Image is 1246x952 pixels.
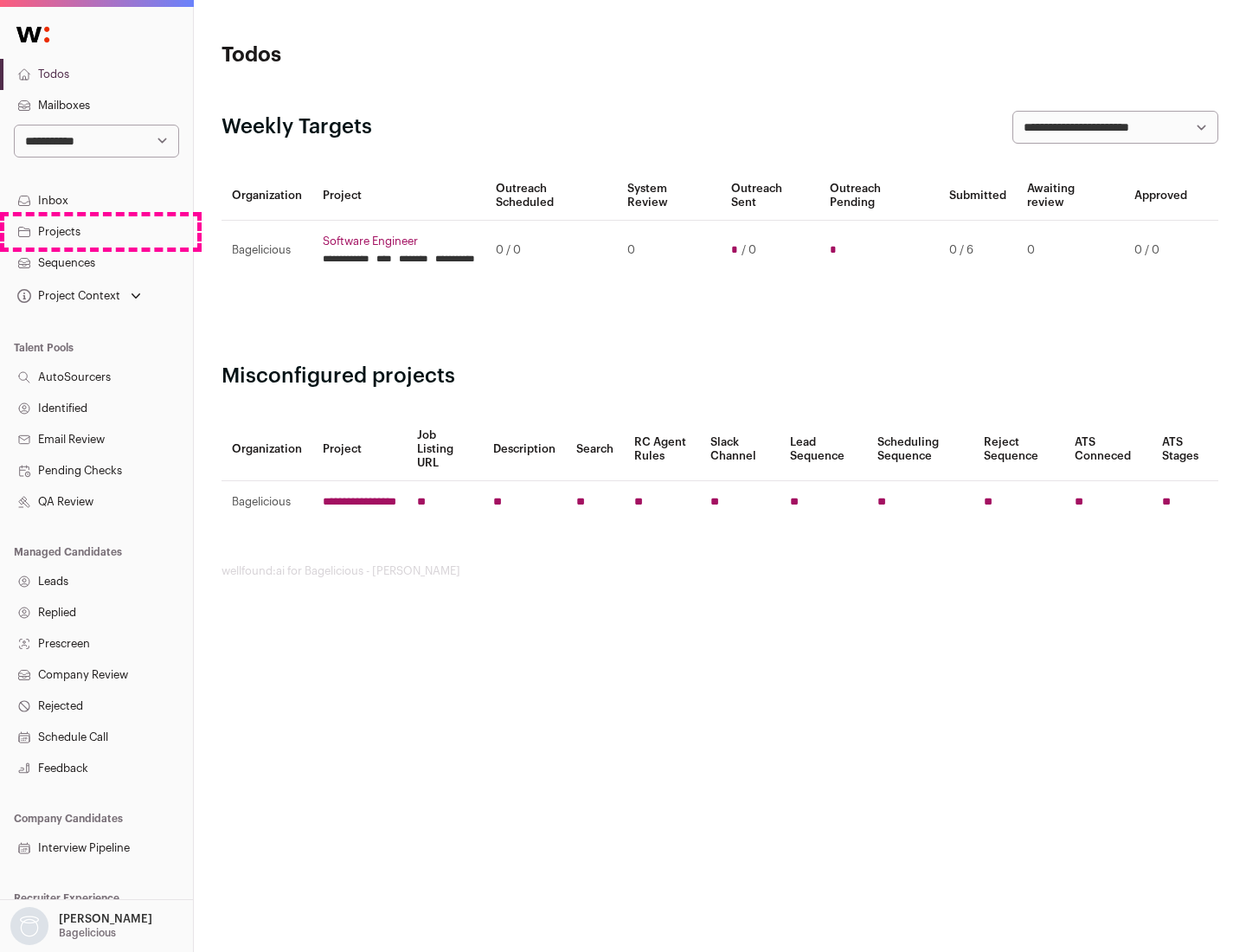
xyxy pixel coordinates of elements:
div: Project Context [14,289,120,303]
th: Job Listing URL [407,418,483,481]
img: Wellfound [7,17,59,52]
button: Open dropdown [14,284,145,308]
td: Bagelicious [222,221,312,280]
h2: Weekly Targets [222,113,372,141]
span: / 0 [742,243,756,257]
th: Slack Channel [700,418,780,481]
th: Search [566,418,624,481]
th: Approved [1124,171,1198,221]
th: Organization [222,171,312,221]
th: Scheduling Sequence [867,418,973,481]
th: Outreach Scheduled [485,171,617,221]
th: Project [312,418,407,481]
td: 0 / 6 [939,221,1017,280]
img: nopic.png [10,907,48,945]
th: Outreach Sent [721,171,820,221]
td: Bagelicious [222,481,312,524]
th: RC Agent Rules [624,418,699,481]
td: 0 [1017,221,1124,280]
th: System Review [617,171,720,221]
th: ATS Conneced [1064,418,1151,481]
th: Outreach Pending [819,171,938,221]
td: 0 / 0 [1124,221,1198,280]
th: Submitted [939,171,1017,221]
td: 0 [617,221,720,280]
p: Bagelicious [59,926,116,940]
a: Software Engineer [323,235,475,248]
th: ATS Stages [1152,418,1218,481]
td: 0 / 0 [485,221,617,280]
th: Reject Sequence [973,418,1065,481]
h1: Todos [222,42,554,69]
th: Lead Sequence [780,418,867,481]
p: [PERSON_NAME] [59,912,152,926]
th: Description [483,418,566,481]
footer: wellfound:ai for Bagelicious - [PERSON_NAME] [222,564,1218,578]
h2: Misconfigured projects [222,363,1218,390]
button: Open dropdown [7,907,156,945]
th: Organization [222,418,312,481]
th: Project [312,171,485,221]
th: Awaiting review [1017,171,1124,221]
